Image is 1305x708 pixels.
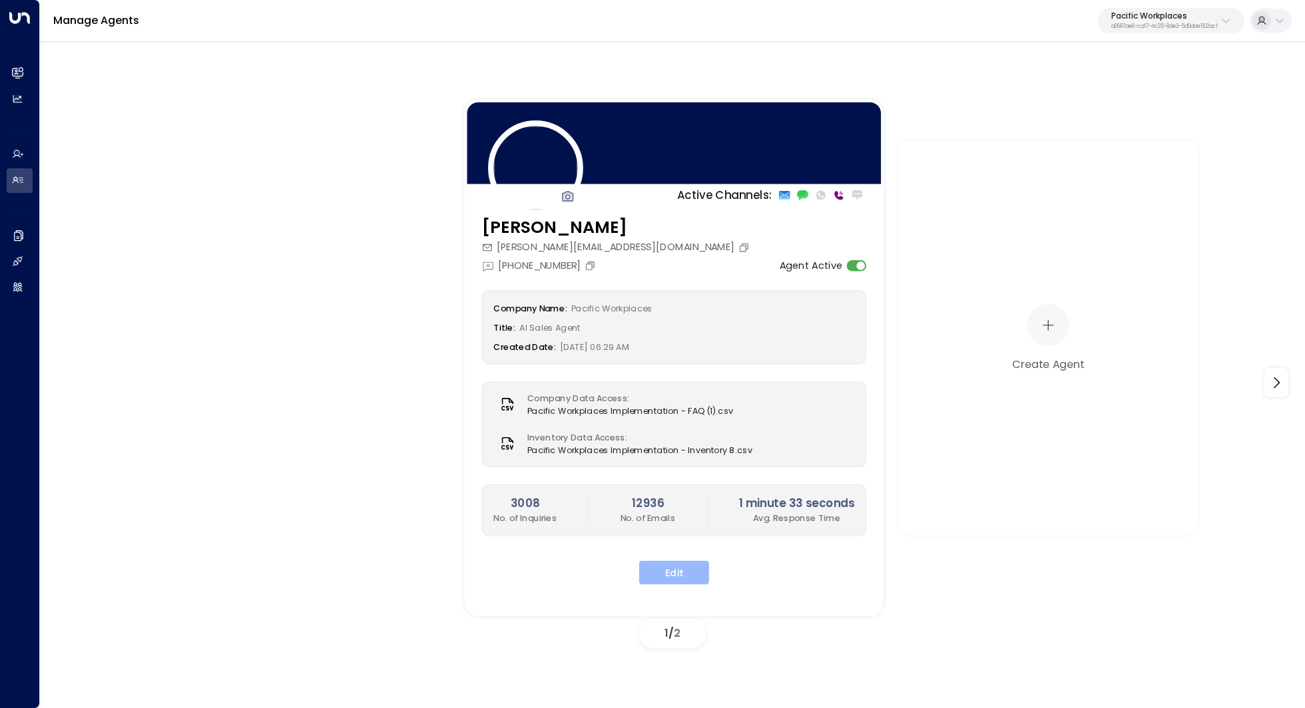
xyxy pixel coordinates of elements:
button: Edit [639,560,709,584]
div: [PHONE_NUMBER] [482,258,599,272]
div: Create Agent [1012,355,1084,371]
button: Copy [585,260,599,271]
p: Pacific Workplaces [1111,12,1218,20]
label: Company Data Access: [527,392,726,405]
span: Pacific Workplaces Implementation - Inventory 8.csv [527,444,752,456]
label: Title: [493,321,515,333]
p: No. of Inquiries [493,512,557,524]
button: Pacific Workplacesa0687ae6-caf7-4c35-8de3-5d0dae502acf [1098,8,1244,33]
button: Copy [738,242,753,253]
p: Avg. Response Time [739,512,854,524]
div: [PERSON_NAME][EMAIL_ADDRESS][DOMAIN_NAME] [482,240,753,254]
span: 1 [664,625,668,641]
h2: 3008 [493,494,557,511]
img: 14_headshot.jpg [488,120,583,216]
p: a0687ae6-caf7-4c35-8de3-5d0dae502acf [1111,24,1218,29]
p: No. of Emails [621,512,675,524]
p: Active Channels: [677,186,772,203]
div: / [639,619,706,648]
span: [DATE] 06:29 AM [560,341,629,353]
h3: [PERSON_NAME] [482,214,753,240]
label: Created Date: [493,341,555,353]
a: Manage Agents [53,13,139,28]
span: Pacific Workplaces Implementation - FAQ (1).csv [527,405,734,417]
h2: 12936 [621,494,675,511]
span: AI Sales Agent [519,321,580,333]
label: Agent Active [780,258,843,272]
span: Pacific Workplaces [571,302,652,314]
label: Company Name: [493,302,567,314]
label: Inventory Data Access: [527,431,746,444]
h2: 1 minute 33 seconds [739,494,854,511]
span: 2 [674,625,680,641]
